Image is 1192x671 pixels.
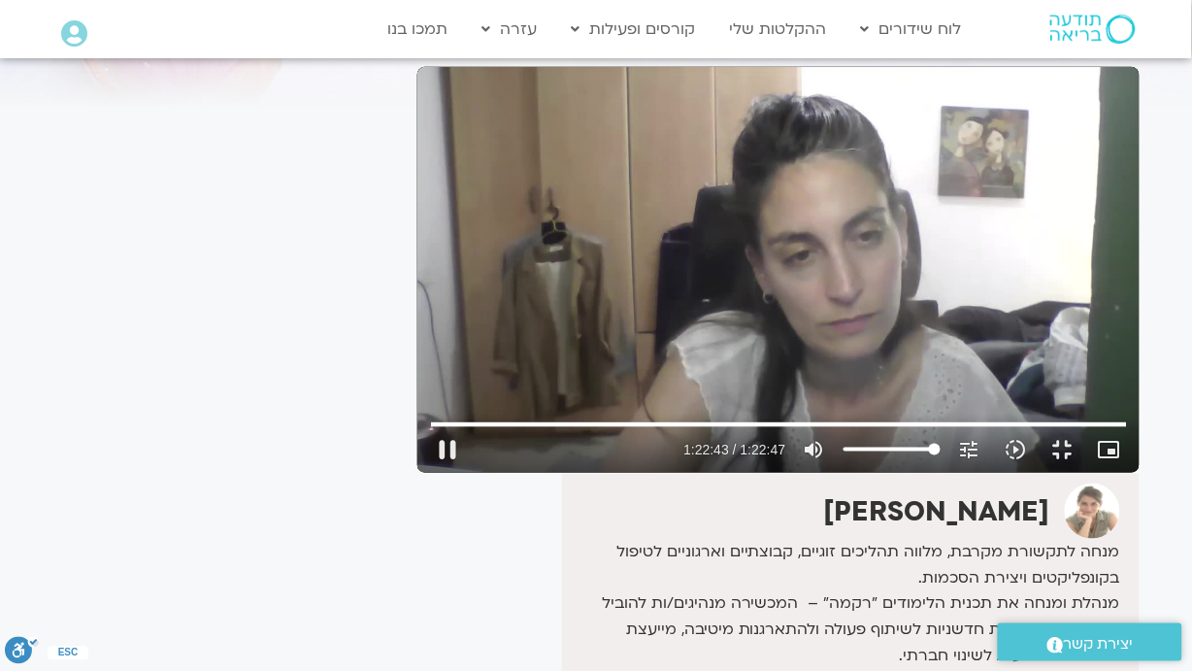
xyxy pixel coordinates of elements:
span: יצירת קשר [1064,631,1134,657]
img: שרון כרמל [1065,484,1120,539]
a: ההקלטות שלי [720,11,837,48]
a: לוח שידורים [851,11,972,48]
a: תמכו בנו [379,11,458,48]
a: עזרה [473,11,547,48]
p: מנהלת ומנחה את תכנית הלימודים "רקמה" – המכשירה מנהיגים/ות להוביל שימוש בפרקטיקות חדשניות לשיתוף פ... [567,591,1120,670]
a: קורסים ופעילות [562,11,706,48]
strong: [PERSON_NAME] [824,493,1050,530]
p: מנחה לתקשורת מקרבת, מלווה תהליכים זוגיים, קבוצתיים וארגוניים לטיפול בקונפליקטים ויצירת הסכמות. [567,539,1120,591]
a: יצירת קשר [998,623,1182,661]
img: תודעה בריאה [1050,15,1136,44]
